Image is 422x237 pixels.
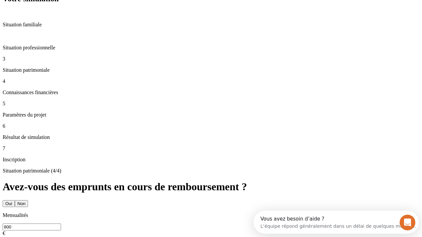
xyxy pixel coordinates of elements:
[3,101,419,107] p: 5
[3,145,419,151] p: 7
[3,212,419,218] p: Mensualités
[3,67,419,73] p: Situation patrimoniale
[3,112,419,118] p: Paramètres du projet
[3,200,15,207] button: Oui
[7,6,162,11] div: Vous avez besoin d’aide ?
[400,215,415,230] iframe: Intercom live chat
[3,22,419,28] p: Situation familiale
[3,90,419,95] p: Connaissances financières
[3,78,419,84] p: 4
[254,211,419,234] iframe: Intercom live chat discovery launcher
[3,123,419,129] p: 6
[3,181,419,193] h1: Avez-vous des emprunts en cours de remboursement ?
[3,3,182,21] div: Ouvrir le Messenger Intercom
[3,157,419,163] p: Inscription
[5,201,12,206] div: Oui
[3,230,5,236] span: €
[3,56,419,62] p: 3
[3,168,419,174] p: Situation patrimoniale (4/4)
[15,200,28,207] button: Non
[17,201,25,206] div: Non
[7,11,162,18] div: L’équipe répond généralement dans un délai de quelques minutes.
[3,45,419,51] p: Situation professionnelle
[3,134,419,140] p: Résultat de simulation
